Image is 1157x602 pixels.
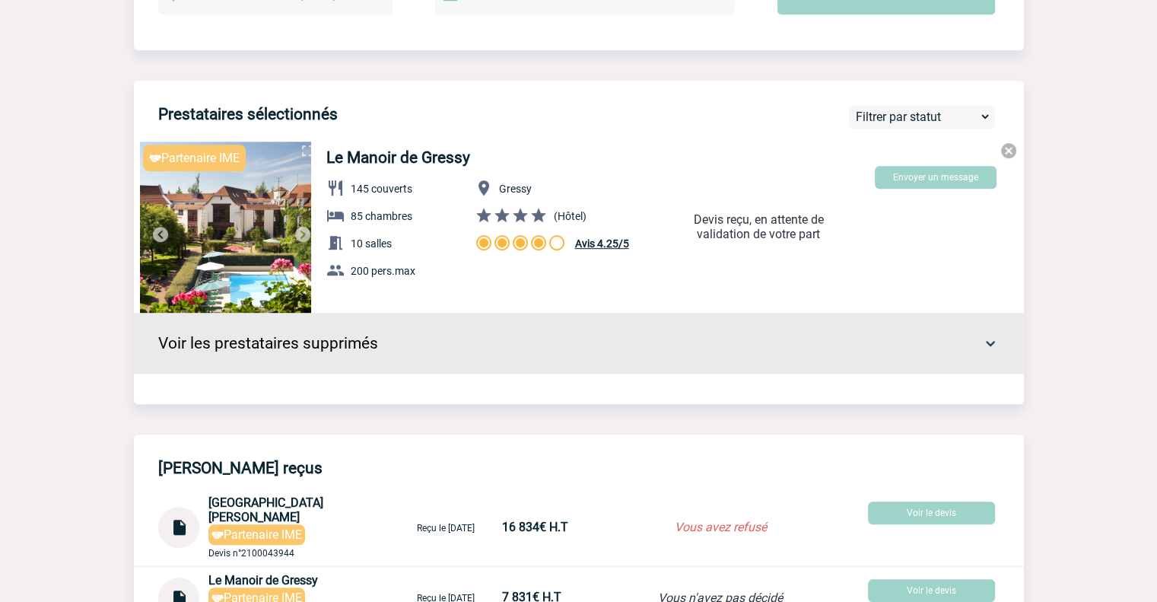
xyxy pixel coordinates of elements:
button: Voir le devis [868,502,995,524]
span: 85 chambres [351,210,412,222]
div: Partenaire IME [208,524,305,545]
span: 10 salles [351,237,392,250]
p: Devis reçu, en attente de validation de votre part [691,212,826,241]
span: 200 pers.max [351,265,415,277]
a: Vous êtes sur le point de supprimer ce prestataire de votre sélection. Souhaitez-vous confirmer c... [1000,142,1018,163]
span: Voir les prestataires supprimés [158,334,378,352]
button: Voir le devis [868,579,995,602]
button: Envoyer un message [875,166,996,189]
a: Le Manoir de Gressy [326,148,470,167]
h4: Prestataires sélectionnés [158,105,338,123]
p: Vous avez refusé [629,520,812,534]
img: partnaire IME [149,154,161,162]
img: partnaire IME [211,531,224,539]
span: Gressy [499,183,532,195]
div: Partenaire IME [143,145,246,171]
span: Devis n°2100043944 [208,548,294,559]
img: 1.jpg [140,142,311,313]
span: (Hôtel) [554,210,586,222]
span: 145 couverts [351,183,412,195]
p: 16 834€ H.T [502,520,589,534]
img: partnaire IME [211,594,224,602]
span: Le Manoir de Gressy [208,573,318,588]
span: Reçu le [DATE] [417,523,475,534]
img: baseline_location_on_white_24dp-b.png [475,179,493,197]
span: [GEOGRAPHIC_DATA][PERSON_NAME] [208,495,323,524]
span: Avis 4.25/5 [575,237,629,250]
h4: [PERSON_NAME] reçus [158,459,323,477]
